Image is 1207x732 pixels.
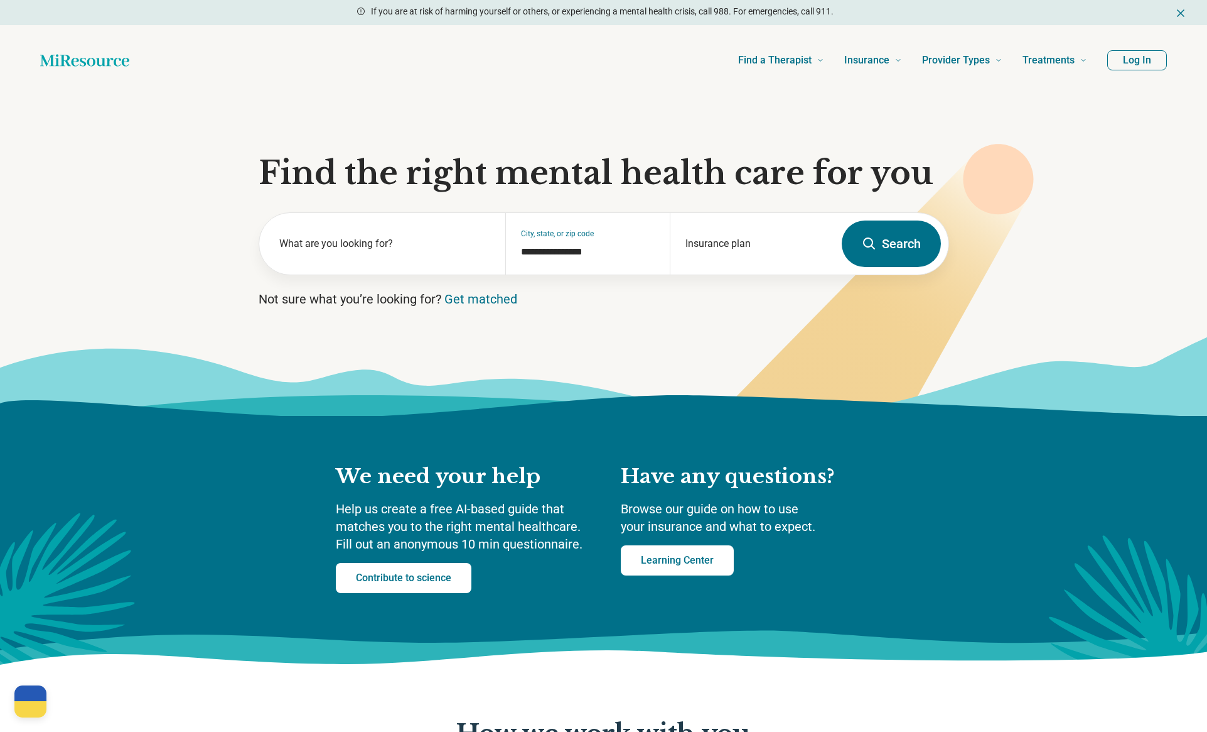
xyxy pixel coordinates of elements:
a: Learning Center [621,545,734,576]
button: Search [842,221,941,267]
a: Find a Therapist [738,35,824,85]
p: Not sure what you’re looking for? [259,290,949,308]
span: Insurance [844,52,889,69]
button: Dismiss [1174,5,1187,20]
a: Contribute to science [336,563,471,593]
a: Insurance [844,35,902,85]
h1: Find the right mental health care for you [259,155,949,192]
label: What are you looking for? [279,236,491,251]
h2: We need your help [336,464,596,490]
button: Log In [1107,50,1167,70]
p: If you are at risk of harming yourself or others, or experiencing a mental health crisis, call 98... [371,5,834,18]
a: Treatments [1022,35,1087,85]
span: Find a Therapist [738,52,812,69]
span: Provider Types [922,52,990,69]
a: Home page [40,48,129,73]
a: Get matched [444,292,517,307]
h2: Have any questions? [621,464,872,490]
p: Help us create a free AI-based guide that matches you to the right mental healthcare. Fill out an... [336,500,596,553]
span: Treatments [1022,52,1075,69]
p: Browse our guide on how to use your insurance and what to expect. [621,500,872,535]
a: Provider Types [922,35,1002,85]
